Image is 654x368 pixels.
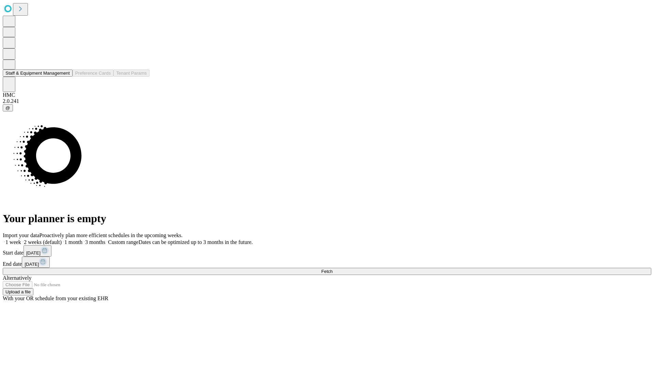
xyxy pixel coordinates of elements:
div: End date [3,257,651,268]
button: [DATE] [24,245,51,257]
span: 3 months [85,239,105,245]
span: With your OR schedule from your existing EHR [3,295,108,301]
button: @ [3,104,13,111]
button: Tenant Params [113,70,150,77]
button: Upload a file [3,288,33,295]
span: Import your data [3,232,40,238]
span: Custom range [108,239,138,245]
button: [DATE] [22,257,50,268]
button: Fetch [3,268,651,275]
div: Start date [3,245,651,257]
span: Dates can be optimized up to 3 months in the future. [139,239,253,245]
span: 1 month [64,239,82,245]
button: Staff & Equipment Management [3,70,73,77]
span: Proactively plan more efficient schedules in the upcoming weeks. [40,232,183,238]
div: HMC [3,92,651,98]
span: [DATE] [25,262,39,267]
span: [DATE] [26,250,41,256]
span: Fetch [321,269,332,274]
span: 1 week [5,239,21,245]
div: 2.0.241 [3,98,651,104]
span: Alternatively [3,275,31,281]
span: @ [5,105,10,110]
h1: Your planner is empty [3,212,651,225]
span: 2 weeks (default) [24,239,62,245]
button: Preference Cards [73,70,113,77]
